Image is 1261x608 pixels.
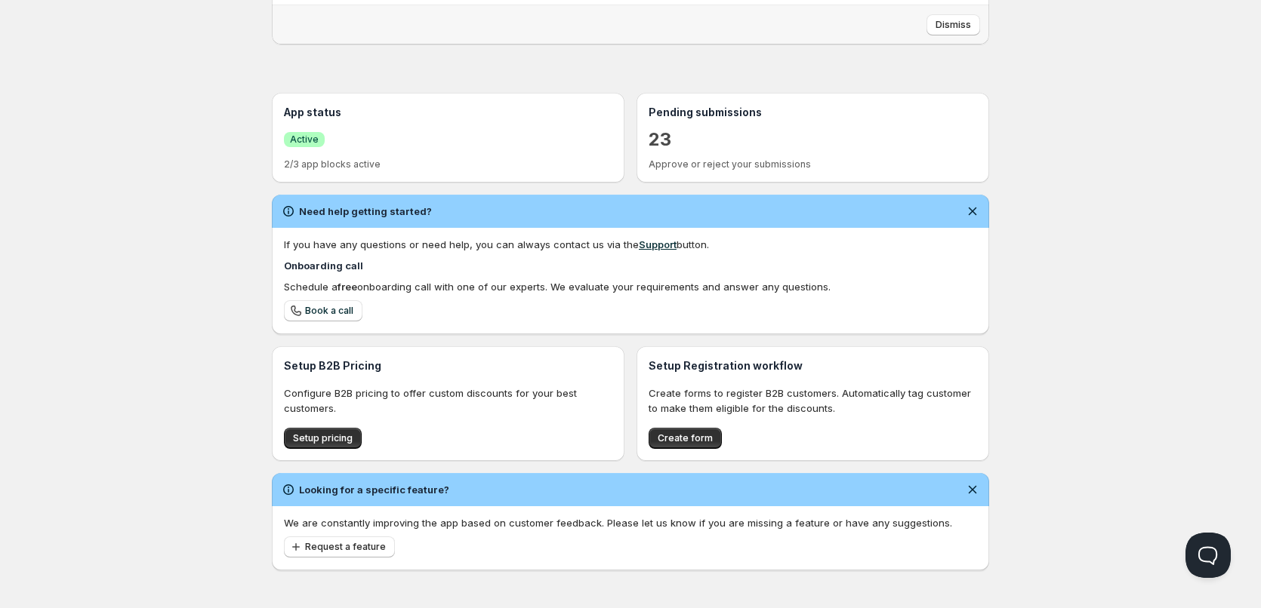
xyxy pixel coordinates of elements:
a: Book a call [284,300,362,321]
span: Active [290,134,319,146]
b: free [338,281,357,293]
h2: Need help getting started? [299,204,432,219]
span: Setup pricing [293,432,353,444]
button: Setup pricing [284,428,362,449]
span: Book a call [305,305,353,317]
h3: Setup B2B Pricing [284,358,612,373]
p: 2/3 app blocks active [284,158,612,170]
button: Create form [649,428,722,449]
div: Schedule a onboarding call with one of our experts. We evaluate your requirements and answer any ... [284,279,977,294]
h2: Looking for a specific feature? [299,482,449,497]
h3: Setup Registration workflow [649,358,977,373]
h3: Pending submissions [649,105,977,120]
h3: App status [284,105,612,120]
p: Approve or reject your submissions [649,158,977,170]
a: Support [639,238,677,250]
h4: Onboarding call [284,258,977,273]
button: Dismiss notification [962,201,983,222]
div: If you have any questions or need help, you can always contact us via the button. [284,237,977,252]
button: Dismiss [926,14,980,35]
p: Configure B2B pricing to offer custom discounts for your best customers. [284,385,612,416]
button: Request a feature [284,536,395,557]
button: Dismiss notification [962,479,983,500]
a: SuccessActive [284,131,325,147]
span: Create form [658,432,713,444]
p: We are constantly improving the app based on customer feedback. Please let us know if you are mis... [284,515,977,530]
span: Dismiss [936,19,971,31]
p: Create forms to register B2B customers. Automatically tag customer to make them eligible for the ... [649,385,977,416]
span: Request a feature [305,541,386,553]
iframe: Help Scout Beacon - Open [1185,533,1231,578]
a: 23 [649,127,671,152]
